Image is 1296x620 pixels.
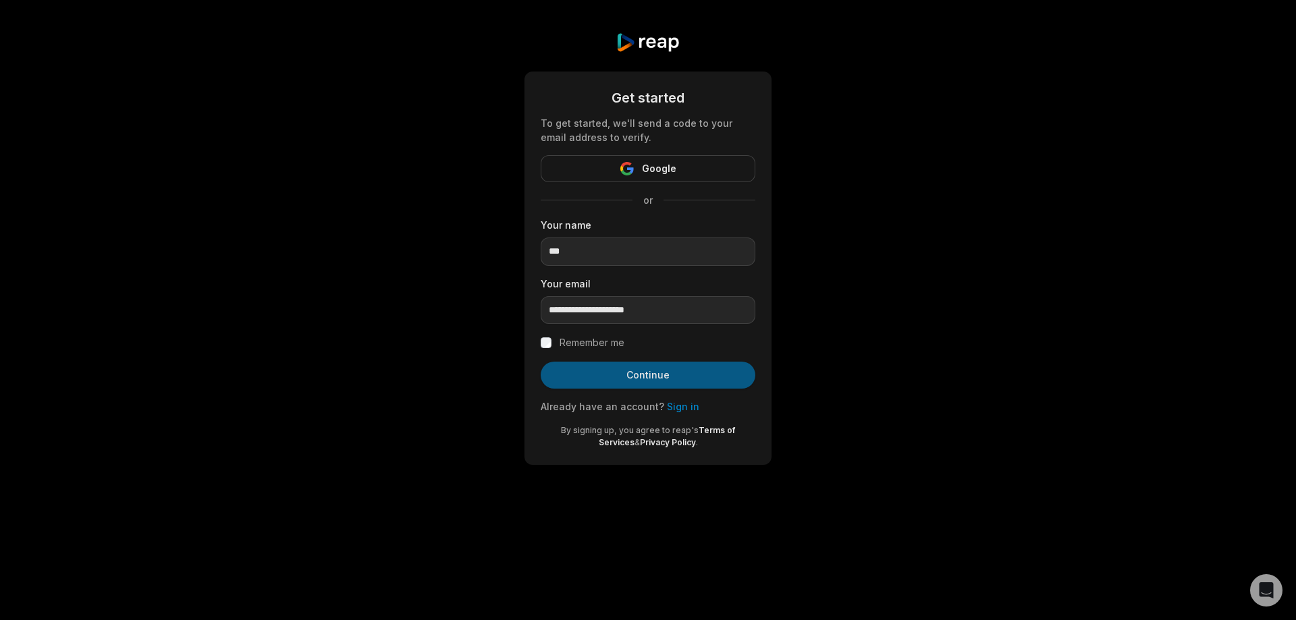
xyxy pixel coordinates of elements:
[541,362,755,389] button: Continue
[541,277,755,291] label: Your email
[541,88,755,108] div: Get started
[541,155,755,182] button: Google
[696,437,698,447] span: .
[640,437,696,447] a: Privacy Policy
[541,218,755,232] label: Your name
[1250,574,1282,607] div: Open Intercom Messenger
[560,335,624,351] label: Remember me
[541,401,664,412] span: Already have an account?
[561,425,699,435] span: By signing up, you agree to reap's
[634,437,640,447] span: &
[616,32,680,53] img: reap
[667,401,699,412] a: Sign in
[632,193,664,207] span: or
[541,116,755,144] div: To get started, we'll send a code to your email address to verify.
[642,161,676,177] span: Google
